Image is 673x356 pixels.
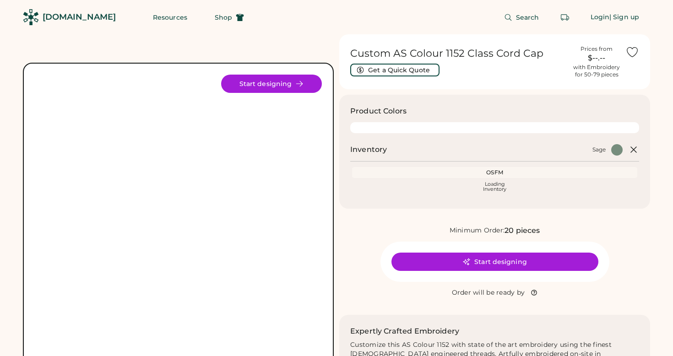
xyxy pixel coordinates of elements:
button: Shop [204,8,255,27]
h2: Inventory [350,144,387,155]
div: Order will be ready by [452,288,525,297]
h1: Custom AS Colour 1152 Class Cord Cap [350,47,568,60]
div: [DOMAIN_NAME] [43,11,116,23]
div: with Embroidery for 50-79 pieces [573,64,620,78]
button: Start designing [221,75,322,93]
div: Loading Inventory [483,182,506,192]
button: Start designing [391,253,598,271]
button: Get a Quick Quote [350,64,440,76]
span: Shop [215,14,232,21]
h2: Expertly Crafted Embroidery [350,326,459,337]
h3: Product Colors [350,106,407,117]
div: Login [591,13,610,22]
button: Search [493,8,550,27]
button: Retrieve an order [556,8,574,27]
img: Rendered Logo - Screens [23,9,39,25]
div: Minimum Order: [450,226,505,235]
div: | Sign up [609,13,639,22]
div: Prices from [581,45,613,53]
button: Resources [142,8,198,27]
span: Search [516,14,539,21]
div: 20 pieces [505,225,540,236]
div: $--.-- [573,53,620,64]
div: Sage [592,146,606,153]
div: OSFM [354,169,635,176]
